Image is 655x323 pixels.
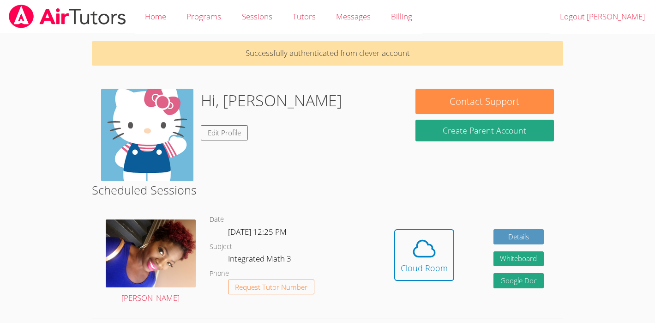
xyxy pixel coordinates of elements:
[210,268,229,280] dt: Phone
[201,125,248,140] a: Edit Profile
[101,89,193,181] img: Hello_kitty_character_portrait.png
[210,214,224,225] dt: Date
[92,41,564,66] p: Successfully authenticated from clever account
[401,262,448,274] div: Cloud Room
[493,229,544,244] a: Details
[415,89,554,114] button: Contact Support
[92,181,564,199] h2: Scheduled Sessions
[201,89,342,112] h1: Hi, [PERSON_NAME]
[415,120,554,141] button: Create Parent Account
[8,5,127,28] img: airtutors_banner-c4298cdbf04f3fff15de1276eac7730deb9818008684d7c2e4769d2f7ddbe033.png
[235,284,307,291] span: Request Tutor Number
[493,273,544,288] a: Google Doc
[106,219,196,287] img: avatar.png
[228,252,293,268] dd: Integrated Math 3
[228,280,314,295] button: Request Tutor Number
[106,219,196,305] a: [PERSON_NAME]
[228,226,287,237] span: [DATE] 12:25 PM
[493,251,544,267] button: Whiteboard
[394,229,454,281] button: Cloud Room
[210,241,232,253] dt: Subject
[336,11,371,22] span: Messages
